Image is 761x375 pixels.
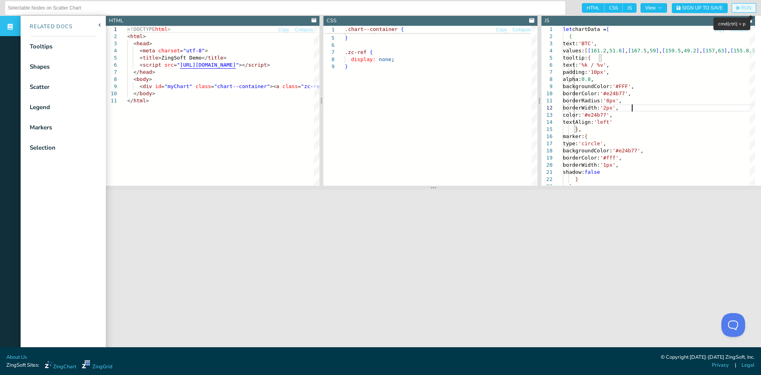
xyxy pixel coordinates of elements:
[345,26,398,32] span: .chart--container
[82,360,112,371] a: ZingGrid
[134,98,146,104] span: html
[604,3,623,13] span: CSS
[563,133,585,139] span: marker:
[152,69,155,75] span: >
[106,26,117,33] div: 1
[563,76,581,82] span: alpha:
[195,83,211,89] span: class
[541,140,553,147] div: 17
[575,126,578,132] span: }
[134,76,137,82] span: <
[578,126,581,132] span: ,
[727,48,730,54] span: ,
[563,119,594,125] span: textAlign:
[621,48,625,54] span: ]
[379,56,391,62] span: none
[730,27,749,32] span: Collapse
[578,62,606,68] span: '%k / %v'
[143,62,161,68] span: script
[351,56,376,62] span: display:
[578,40,594,46] span: 'BTC'
[106,97,117,104] div: 11
[214,83,270,89] span: "chart--container"
[140,69,152,75] span: head
[572,183,575,189] span: ,
[134,69,140,75] span: </
[345,35,348,41] span: }
[155,26,167,32] span: html
[541,183,553,190] div: 23
[582,3,637,13] div: checkbox-group
[146,98,149,104] span: >
[140,83,143,89] span: <
[30,123,52,132] div: Markers
[591,48,606,54] span: 161.2
[665,48,681,54] span: 159.5
[606,26,609,32] span: [
[609,48,621,54] span: 51.6
[662,48,665,54] span: [
[741,6,751,10] span: RUN
[672,3,728,13] button: Sign Up to Save
[706,48,715,54] span: 157
[715,48,718,54] span: ,
[541,76,553,83] div: 8
[578,140,603,146] span: 'circle'
[294,26,314,34] button: Collapse
[130,33,143,39] span: html
[563,83,612,89] span: backgroundColor:
[106,62,117,69] div: 6
[30,83,50,92] div: Scatter
[164,62,174,68] span: src
[152,90,155,96] span: >
[127,98,134,104] span: </
[594,40,597,46] span: ,
[541,133,553,140] div: 16
[106,47,117,54] div: 4
[563,148,612,154] span: backgroundColor:
[563,112,581,118] span: color:
[149,76,152,82] span: >
[541,119,553,126] div: 14
[143,55,158,61] span: title
[541,169,553,176] div: 21
[563,69,588,75] span: padding:
[545,17,549,25] div: JS
[158,48,180,54] span: charset
[563,155,600,161] span: borderColor:
[109,17,123,25] div: HTML
[224,55,227,61] span: >
[623,3,637,13] span: JS
[298,83,301,89] span: =
[327,17,337,25] div: CSS
[631,83,634,89] span: ,
[30,143,55,152] div: Selection
[584,133,587,139] span: {
[541,147,553,154] div: 18
[628,90,631,96] span: ,
[612,83,631,89] span: '#FFF'
[267,62,270,68] span: >
[140,90,152,96] span: body
[603,98,618,104] span: '8px'
[174,62,177,68] span: =
[646,48,650,54] span: ,
[155,83,161,89] span: id
[208,55,224,61] span: title
[541,176,553,183] div: 22
[541,33,553,40] div: 2
[713,26,725,34] button: Copy
[584,48,587,54] span: [
[282,83,298,89] span: class
[587,48,591,54] span: [
[323,56,335,63] div: 8
[295,27,314,32] span: Collapse
[143,48,155,54] span: meta
[582,3,604,13] span: HTML
[180,62,236,68] span: [URL][DOMAIN_NAME]
[631,48,646,54] span: 167.5
[591,76,594,82] span: ,
[202,55,208,61] span: </
[127,26,155,32] span: <!DOCTYPE
[301,83,326,89] span: "zc-ref"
